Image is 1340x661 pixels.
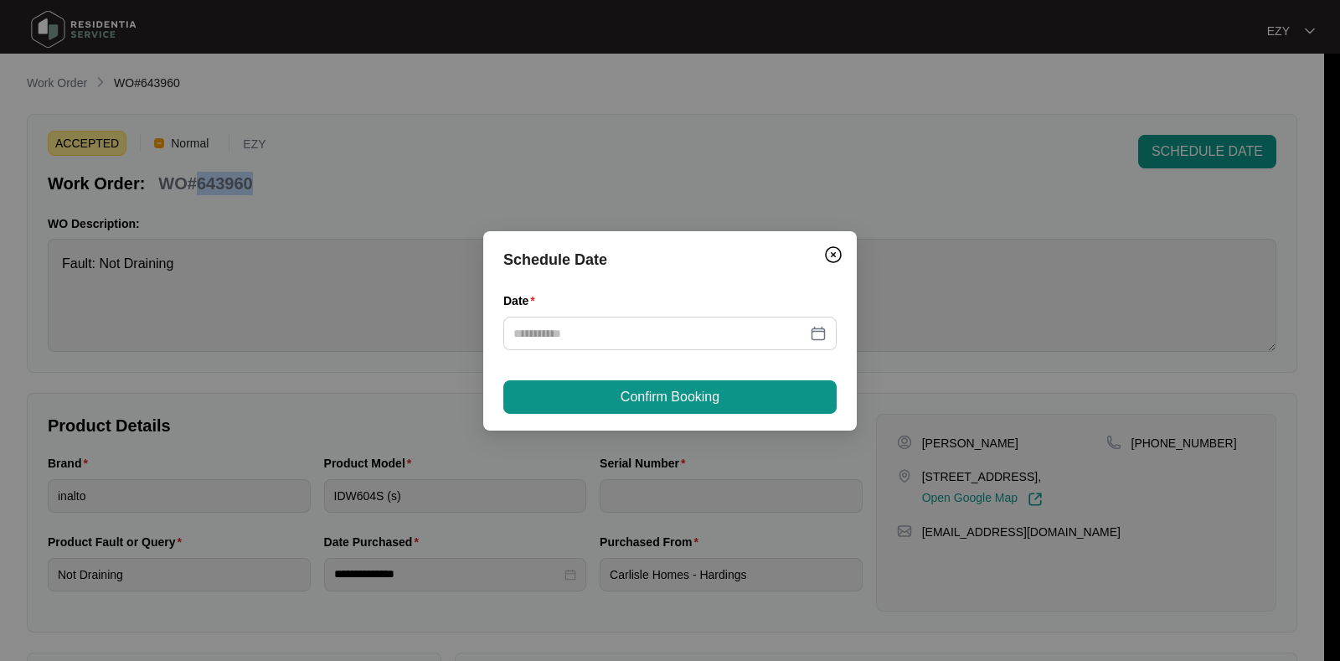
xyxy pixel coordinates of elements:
[823,245,843,265] img: closeCircle
[513,324,807,343] input: Date
[621,387,719,407] span: Confirm Booking
[503,380,837,414] button: Confirm Booking
[503,248,837,271] div: Schedule Date
[503,292,542,309] label: Date
[820,241,847,268] button: Close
